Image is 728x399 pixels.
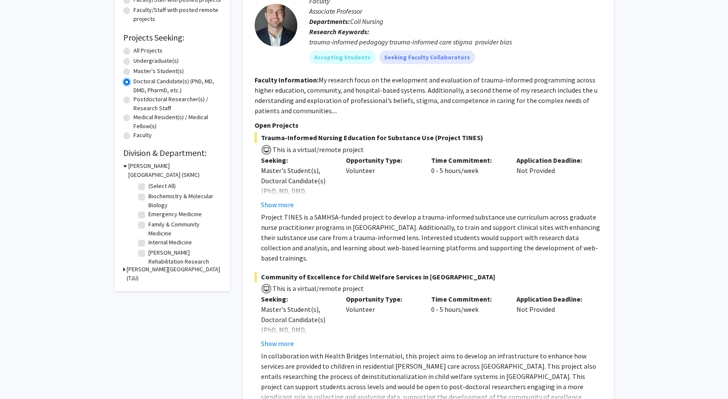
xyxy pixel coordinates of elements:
[133,46,162,55] label: All Projects
[261,155,334,165] p: Seeking:
[148,238,192,247] label: Internal Medicine
[431,155,504,165] p: Time Commitment:
[309,27,369,36] b: Research Keywords:
[272,145,364,154] span: This is a virtual/remote project
[339,155,425,210] div: Volunteer
[516,294,589,304] p: Application Deadline:
[261,199,294,210] button: Show more
[350,17,383,26] span: Coll Nursing
[516,155,589,165] p: Application Deadline:
[379,50,475,64] mat-chip: Seeking Faculty Collaborators
[148,210,202,219] label: Emergency Medicine
[255,132,602,143] span: Trauma-Informed Nursing Education for Substance Use (Project TINES)
[425,294,510,349] div: 0 - 5 hours/week
[133,77,221,95] label: Doctoral Candidate(s) (PhD, MD, DMD, PharmD, etc.)
[148,248,219,275] label: [PERSON_NAME] Rehabilitation Research Institute
[510,294,595,349] div: Not Provided
[133,67,184,76] label: Master's Student(s)
[133,6,221,23] label: Faculty/Staff with posted remote projects
[148,220,219,238] label: Family & Community Medicine
[255,76,319,84] b: Faculty Information:
[255,76,597,115] fg-read-more: My research focus on the evelopment and evaluation of trauma-informed programming across higher e...
[425,155,510,210] div: 0 - 5 hours/week
[127,265,221,283] h3: [PERSON_NAME][GEOGRAPHIC_DATA] (TJU)
[309,37,602,47] div: trauma-informed pedagogy trauma-informed care stigma provider bias
[431,294,504,304] p: Time Commitment:
[133,56,179,65] label: Undergraduate(s)
[261,212,602,263] p: Project TINES is a SAMHSA-funded project to develop a trauma-informed substance use curriculum ac...
[133,131,152,140] label: Faculty
[255,120,602,130] p: Open Projects
[339,294,425,349] div: Volunteer
[148,192,219,210] label: Biochemistry & Molecular Biology
[128,161,221,179] h3: [PERSON_NAME][GEOGRAPHIC_DATA] (SKMC)
[123,32,221,43] h2: Projects Seeking:
[309,50,376,64] mat-chip: Accepting Students
[133,113,221,131] label: Medical Resident(s) / Medical Fellow(s)
[510,155,595,210] div: Not Provided
[346,294,418,304] p: Opportunity Type:
[123,148,221,158] h2: Division & Department:
[261,304,334,376] div: Master's Student(s), Doctoral Candidate(s) (PhD, MD, DMD, PharmD, etc.), Postdoctoral Researcher(...
[261,294,334,304] p: Seeking:
[309,6,602,16] p: Associate Professor
[346,155,418,165] p: Opportunity Type:
[272,284,364,293] span: This is a virtual/remote project
[261,165,334,206] div: Master's Student(s), Doctoral Candidate(s) (PhD, MD, DMD, PharmD, etc.)
[261,338,294,349] button: Show more
[6,361,36,393] iframe: Chat
[309,17,350,26] b: Departments:
[133,95,221,113] label: Postdoctoral Researcher(s) / Research Staff
[255,272,602,282] span: Community of Excellence for Child Welfare Services in [GEOGRAPHIC_DATA]
[148,182,176,191] label: (Select All)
